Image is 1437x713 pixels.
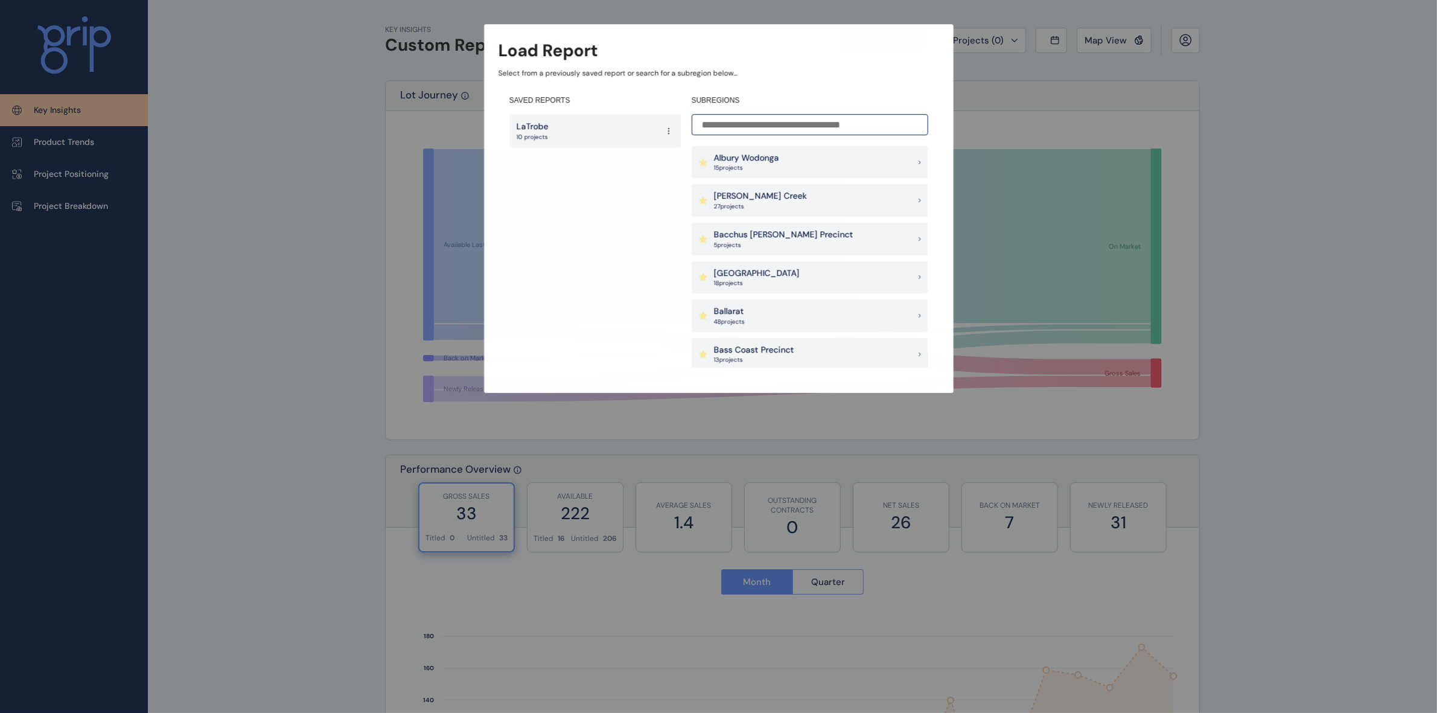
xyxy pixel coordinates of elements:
p: Ballarat [714,305,745,318]
p: 27 project s [714,202,807,211]
p: [GEOGRAPHIC_DATA] [714,267,800,280]
p: 18 project s [714,279,800,287]
p: 48 project s [714,318,745,326]
p: Bass Coast Precinct [714,344,794,356]
p: LaTrobe [517,121,549,133]
p: 5 project s [714,241,853,249]
h4: SUBREGIONS [692,95,928,106]
p: 10 projects [517,133,549,141]
p: Bacchus [PERSON_NAME] Precinct [714,229,853,241]
p: Albury Wodonga [714,152,779,164]
p: Select from a previously saved report or search for a subregion below... [499,68,939,78]
p: [PERSON_NAME] Creek [714,190,807,202]
p: 13 project s [714,356,794,364]
h3: Load Report [499,39,598,62]
p: 15 project s [714,164,779,172]
h4: SAVED REPORTS [509,95,681,106]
